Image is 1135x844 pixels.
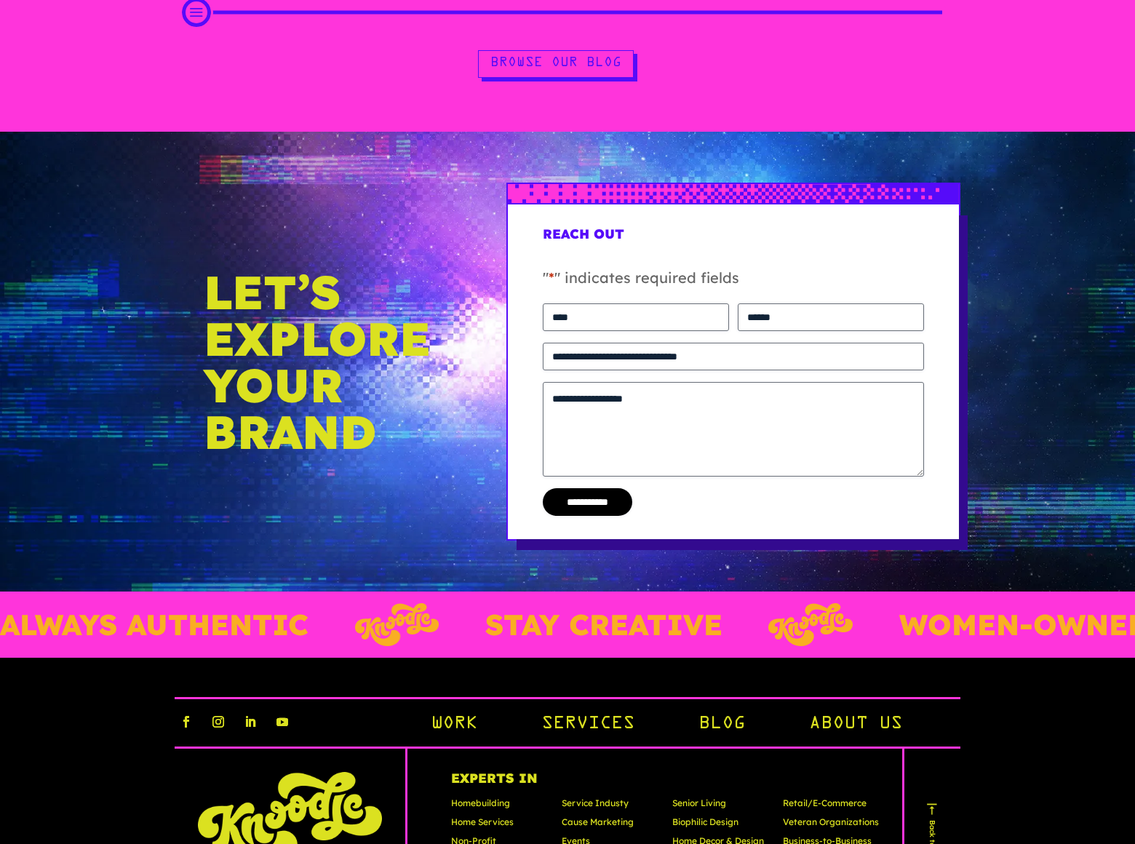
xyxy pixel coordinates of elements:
[451,797,547,816] p: Homebuilding
[809,712,902,737] a: About Us
[783,816,879,835] p: Veteran Organizations
[207,710,230,733] a: instagram
[271,710,294,733] a: youtube
[543,267,924,303] p: " " indicates required fields
[204,268,434,455] h5: Let’s Explore Your Brand
[239,710,262,733] a: linkedin
[478,50,634,79] a: Browse Our Blog
[508,184,959,202] img: px-grad-blue-short.svg
[451,772,879,797] h4: Experts In
[698,712,745,737] a: Blog
[451,816,547,835] p: Home Services
[175,710,198,733] a: facebook
[196,5,939,20] div: Scroll Projects
[562,816,658,835] p: Cause Marketing
[477,603,714,646] p: STAY CREATIVE
[672,797,768,816] p: Senior Living
[346,603,430,646] img: Layer_3
[672,816,768,835] p: Biophilic Design
[541,712,634,737] a: Services
[543,228,924,252] h4: Reach Out
[431,712,477,737] a: Work
[783,797,879,816] p: Retail/E-Commerce
[562,797,658,816] p: Service Industy
[760,603,844,646] img: Layer_3
[925,802,939,816] img: arr.png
